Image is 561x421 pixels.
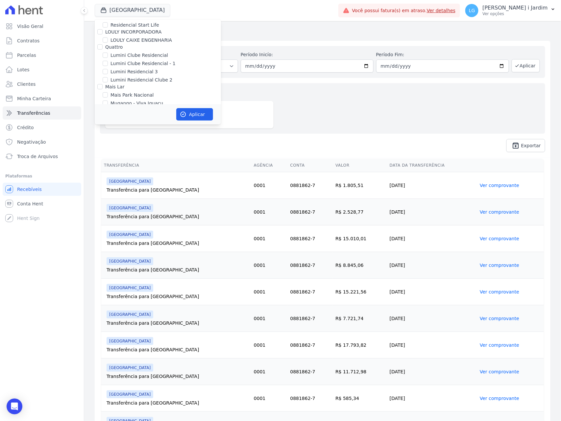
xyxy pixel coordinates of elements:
td: [DATE] [387,172,477,199]
div: Transferência para [GEOGRAPHIC_DATA] [107,267,249,273]
a: Recebíveis [3,183,81,196]
span: Lotes [17,66,30,73]
a: Conta Hent [3,197,81,210]
label: Período Inicío: [241,51,374,58]
td: 0001 [251,252,288,279]
td: R$ 11.712,98 [333,359,387,385]
span: [GEOGRAPHIC_DATA] [107,257,153,265]
label: Mais Lar [105,84,124,89]
span: [GEOGRAPHIC_DATA] [107,284,153,292]
span: [GEOGRAPHIC_DATA] [107,311,153,318]
a: Clientes [3,78,81,91]
span: [GEOGRAPHIC_DATA] [107,204,153,212]
span: Visão Geral [17,23,43,30]
td: 0881862-7 [287,225,333,252]
div: Open Intercom Messenger [7,399,22,414]
div: Transferência para [GEOGRAPHIC_DATA] [107,213,249,220]
a: Ver comprovante [480,342,519,348]
span: Exportar [521,144,541,148]
div: Transferência para [GEOGRAPHIC_DATA] [107,320,249,326]
td: [DATE] [387,305,477,332]
span: [GEOGRAPHIC_DATA] [107,390,153,398]
button: Aplicar [176,108,213,121]
label: Lumini Clube Residencial [110,52,168,59]
td: 0001 [251,279,288,305]
td: 0881862-7 [287,252,333,279]
a: Ver detalhes [427,8,456,13]
td: 0001 [251,305,288,332]
td: R$ 7.721,74 [333,305,387,332]
td: 0881862-7 [287,359,333,385]
span: Conta Hent [17,200,43,207]
a: Parcelas [3,49,81,62]
i: unarchive [512,142,520,150]
button: Aplicar [512,59,540,72]
a: Visão Geral [3,20,81,33]
label: Residencial Start Life [110,22,159,29]
div: Transferência para [GEOGRAPHIC_DATA] [107,373,249,380]
label: Período Fim: [376,51,509,58]
span: [GEOGRAPHIC_DATA] [107,177,153,185]
button: LG [PERSON_NAME] i Jardim Ver opções [460,1,561,20]
label: Lumini Residencial Clube 2 [110,77,172,83]
td: [DATE] [387,279,477,305]
span: Você possui fatura(s) em atraso. [352,7,456,14]
button: [GEOGRAPHIC_DATA] [95,4,170,16]
p: [PERSON_NAME] i Jardim [482,5,548,11]
label: Quattro [105,44,123,50]
span: Clientes [17,81,36,87]
span: Crédito [17,124,34,131]
th: Transferência [101,159,251,172]
a: Ver comprovante [480,289,519,294]
td: [DATE] [387,332,477,359]
td: R$ 2.528,77 [333,199,387,225]
td: [DATE] [387,252,477,279]
label: LOULY CAIXE ENGENHARIA [110,37,172,44]
a: Ver comprovante [480,183,519,188]
td: 0881862-7 [287,172,333,199]
span: Contratos [17,37,39,44]
td: R$ 8.845,06 [333,252,387,279]
td: 0001 [251,359,288,385]
td: 0881862-7 [287,279,333,305]
td: 0001 [251,199,288,225]
span: Transferências [17,110,50,116]
td: R$ 15.221,56 [333,279,387,305]
div: Plataformas [5,172,79,180]
span: LG [469,8,475,13]
td: [DATE] [387,225,477,252]
label: Mais Park Nacional [110,92,154,99]
a: Ver comprovante [480,316,519,321]
span: [GEOGRAPHIC_DATA] [107,231,153,239]
span: Recebíveis [17,186,42,193]
a: Negativação [3,135,81,149]
div: Transferência para [GEOGRAPHIC_DATA] [107,187,249,193]
td: 0881862-7 [287,332,333,359]
label: Lumini Clube Residencial - 1 [110,60,176,67]
label: LOULY INCORPORADORA [105,29,161,35]
td: R$ 15.010,01 [333,225,387,252]
td: R$ 17.793,82 [333,332,387,359]
a: Ver comprovante [480,369,519,374]
td: [DATE] [387,199,477,225]
a: Ver comprovante [480,236,519,241]
td: [DATE] [387,359,477,385]
label: Mugango - Viva Iguaçu [110,100,163,107]
td: R$ 585,34 [333,385,387,412]
div: Transferência para [GEOGRAPHIC_DATA] [107,346,249,353]
a: unarchive Exportar [506,139,545,152]
div: Transferência para [GEOGRAPHIC_DATA] [107,240,249,246]
td: 0001 [251,332,288,359]
label: Lumini Residencial 3 [110,68,158,75]
td: 0001 [251,172,288,199]
td: R$ 1.805,51 [333,172,387,199]
span: Negativação [17,139,46,145]
span: [GEOGRAPHIC_DATA] [107,337,153,345]
a: Lotes [3,63,81,76]
th: Conta [287,159,333,172]
span: Troca de Arquivos [17,153,58,160]
a: Crédito [3,121,81,134]
a: Ver comprovante [480,396,519,401]
td: 0001 [251,225,288,252]
span: [GEOGRAPHIC_DATA] [107,364,153,372]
